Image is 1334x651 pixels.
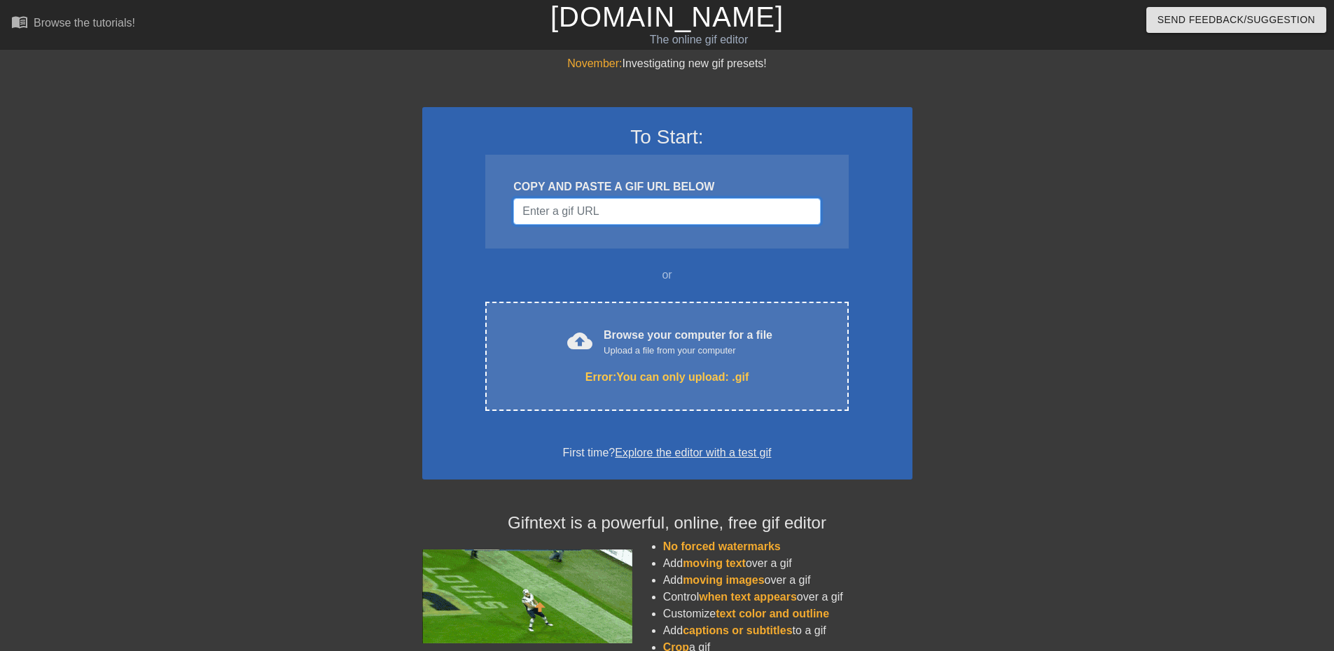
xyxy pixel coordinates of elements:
li: Add to a gif [663,622,912,639]
span: when text appears [699,591,797,603]
a: Explore the editor with a test gif [615,447,771,458]
button: Send Feedback/Suggestion [1146,7,1326,33]
a: Browse the tutorials! [11,13,135,35]
div: First time? [440,444,894,461]
div: Upload a file from your computer [604,344,772,358]
span: cloud_upload [567,328,592,353]
span: No forced watermarks [663,540,781,552]
div: COPY AND PASTE A GIF URL BELOW [513,178,820,195]
li: Add over a gif [663,572,912,589]
span: captions or subtitles [683,624,792,636]
div: Browse your computer for a file [604,327,772,358]
a: [DOMAIN_NAME] [550,1,784,32]
h4: Gifntext is a powerful, online, free gif editor [422,513,912,533]
div: or [459,267,876,283]
div: Browse the tutorials! [34,17,135,29]
span: November: [567,57,622,69]
div: Error: You can only upload: .gif [515,369,819,386]
li: Add over a gif [663,555,912,572]
h3: To Start: [440,125,894,149]
div: The online gif editor [452,31,946,48]
input: Username [513,198,820,225]
li: Control over a gif [663,589,912,605]
img: football_small.gif [422,549,632,643]
div: Investigating new gif presets! [422,55,912,72]
span: menu_book [11,13,28,30]
li: Customize [663,605,912,622]
span: Send Feedback/Suggestion [1158,11,1315,29]
span: moving text [683,557,746,569]
span: text color and outline [716,608,829,619]
span: moving images [683,574,764,586]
